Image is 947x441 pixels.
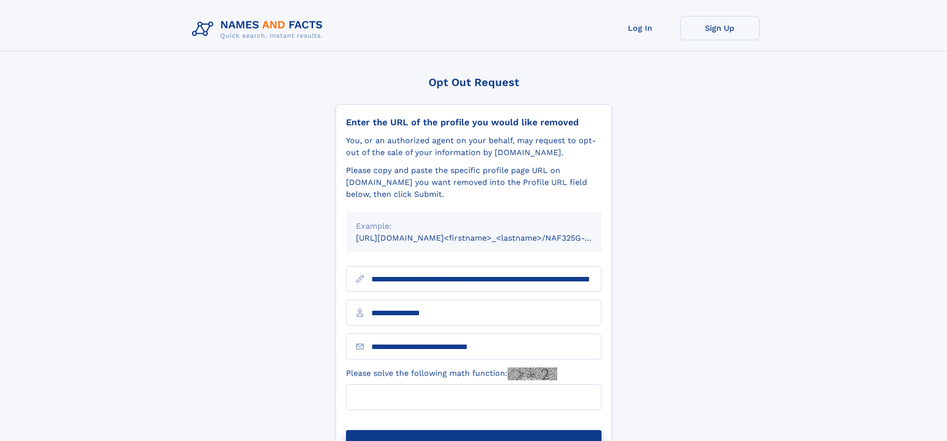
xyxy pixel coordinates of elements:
div: Please copy and paste the specific profile page URL on [DOMAIN_NAME] you want removed into the Pr... [346,165,602,200]
small: [URL][DOMAIN_NAME]<firstname>_<lastname>/NAF325G-xxxxxxxx [356,233,620,243]
div: Enter the URL of the profile you would like removed [346,117,602,128]
a: Log In [601,16,680,40]
a: Sign Up [680,16,760,40]
div: Example: [356,220,592,232]
div: You, or an authorized agent on your behalf, may request to opt-out of the sale of your informatio... [346,135,602,159]
div: Opt Out Request [336,76,612,88]
label: Please solve the following math function: [346,367,557,380]
img: Logo Names and Facts [188,16,331,43]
